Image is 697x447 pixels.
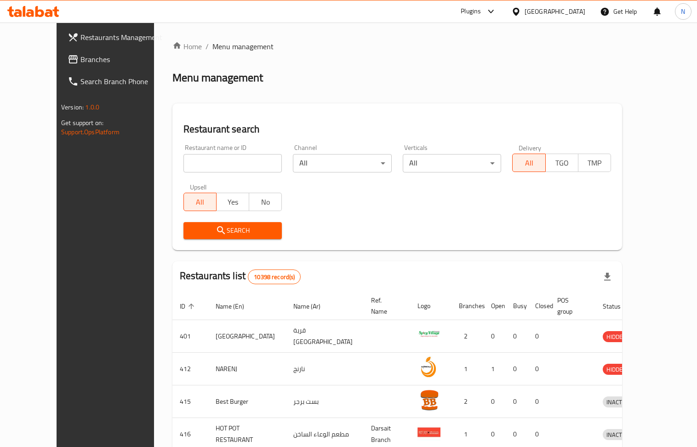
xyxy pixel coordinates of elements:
[528,292,550,320] th: Closed
[60,70,173,92] a: Search Branch Phone
[557,295,584,317] span: POS group
[293,301,332,312] span: Name (Ar)
[506,385,528,418] td: 0
[172,70,263,85] h2: Menu management
[216,301,256,312] span: Name (En)
[451,353,484,385] td: 1
[208,320,286,353] td: [GEOGRAPHIC_DATA]
[484,320,506,353] td: 0
[403,154,502,172] div: All
[516,156,542,170] span: All
[190,183,207,190] label: Upsell
[191,225,275,236] span: Search
[603,332,630,342] span: HIDDEN
[596,266,618,288] div: Export file
[80,32,166,43] span: Restaurants Management
[371,295,399,317] span: Ref. Name
[603,397,634,407] span: INACTIVE
[249,193,282,211] button: No
[545,154,578,172] button: TGO
[183,222,282,239] button: Search
[208,353,286,385] td: NARENJ
[410,292,451,320] th: Logo
[183,193,217,211] button: All
[417,421,440,444] img: HOT POT RESTAURANT
[528,353,550,385] td: 0
[578,154,611,172] button: TMP
[172,41,622,52] nav: breadcrumb
[286,320,364,353] td: قرية [GEOGRAPHIC_DATA]
[506,353,528,385] td: 0
[248,273,300,281] span: 10398 record(s)
[293,154,392,172] div: All
[172,320,208,353] td: 401
[603,430,634,440] span: INACTIVE
[180,301,197,312] span: ID
[451,320,484,353] td: 2
[506,292,528,320] th: Busy
[85,101,99,113] span: 1.0.0
[61,117,103,129] span: Get support on:
[220,195,246,209] span: Yes
[484,353,506,385] td: 1
[80,76,166,87] span: Search Branch Phone
[484,292,506,320] th: Open
[417,323,440,346] img: Spicy Village
[549,156,575,170] span: TGO
[506,320,528,353] td: 0
[253,195,278,209] span: No
[172,385,208,418] td: 415
[603,364,630,375] div: HIDDEN
[286,353,364,385] td: نارنج
[603,301,633,312] span: Status
[183,122,611,136] h2: Restaurant search
[208,385,286,418] td: Best Burger
[61,126,120,138] a: Support.OpsPlatform
[528,320,550,353] td: 0
[528,385,550,418] td: 0
[451,385,484,418] td: 2
[603,364,630,375] span: HIDDEN
[417,388,440,411] img: Best Burger
[60,26,173,48] a: Restaurants Management
[681,6,685,17] span: N
[461,6,481,17] div: Plugins
[206,41,209,52] li: /
[180,269,301,284] h2: Restaurants list
[61,101,84,113] span: Version:
[248,269,301,284] div: Total records count
[188,195,213,209] span: All
[80,54,166,65] span: Branches
[525,6,585,17] div: [GEOGRAPHIC_DATA]
[172,353,208,385] td: 412
[212,41,274,52] span: Menu management
[216,193,249,211] button: Yes
[603,396,634,407] div: INACTIVE
[484,385,506,418] td: 0
[286,385,364,418] td: بست برجر
[582,156,607,170] span: TMP
[519,144,542,151] label: Delivery
[60,48,173,70] a: Branches
[451,292,484,320] th: Branches
[172,41,202,52] a: Home
[417,355,440,378] img: NARENJ
[183,154,282,172] input: Search for restaurant name or ID..
[512,154,545,172] button: All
